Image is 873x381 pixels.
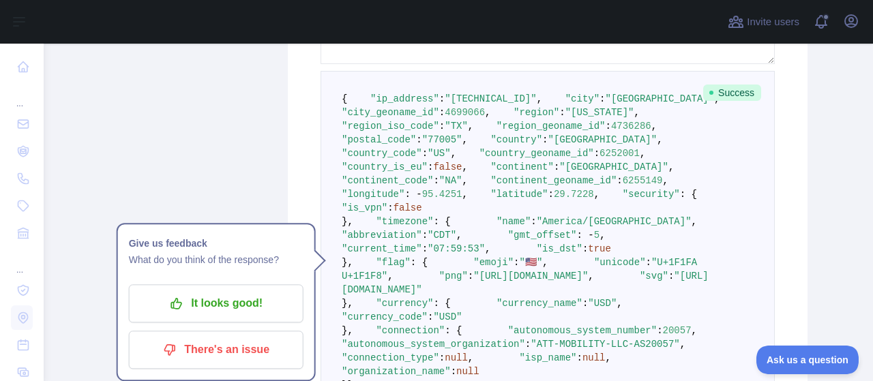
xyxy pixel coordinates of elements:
span: : { [411,257,428,268]
span: , [451,148,456,159]
span: : [514,257,519,268]
span: : [600,93,605,104]
span: : { [433,298,450,309]
span: "CDT" [428,230,456,241]
div: ... [11,82,33,109]
span: , [462,175,467,186]
span: "currency" [376,298,433,309]
span: "gmt_offset" [508,230,577,241]
span: : [422,148,428,159]
button: It looks good! [129,284,304,322]
span: : [548,189,553,200]
span: , [485,107,490,118]
span: 95.4251 [422,189,462,200]
span: , [634,107,640,118]
span: : - [404,189,421,200]
span: : [416,134,421,145]
span: "region" [514,107,559,118]
button: Invite users [725,11,802,33]
span: "postal_code" [342,134,416,145]
span: }, [342,325,353,336]
span: : [606,121,611,132]
span: , [640,148,645,159]
span: "region_geoname_id" [497,121,606,132]
iframe: Toggle Customer Support [756,346,859,374]
span: , [651,121,657,132]
span: "name" [497,216,531,227]
span: : [559,107,565,118]
span: , [542,257,548,268]
span: : [657,325,662,336]
span: "continent_geoname_id" [490,175,617,186]
span: }, [342,216,353,227]
span: "country_code" [342,148,422,159]
span: : [439,107,445,118]
span: , [692,325,697,336]
span: "unicode" [594,257,646,268]
span: , [663,175,668,186]
span: "connection" [376,325,445,336]
span: "png" [439,271,468,281]
span: "currency_name" [497,298,582,309]
span: , [606,352,611,363]
span: : [387,202,393,213]
span: , [462,162,467,172]
span: "is_vpn" [342,202,387,213]
span: , [456,230,462,241]
span: "svg" [640,271,668,281]
span: : [594,148,600,159]
span: : { [680,189,697,200]
span: "ip_address" [370,93,439,104]
span: null [456,366,479,377]
span: "city_geoname_id" [342,107,439,118]
span: true [588,243,611,254]
span: , [668,162,674,172]
span: : [582,298,588,309]
span: 6252001 [600,148,640,159]
span: : [668,271,674,281]
span: , [657,134,662,145]
span: "timezone" [376,216,433,227]
div: ... [11,248,33,275]
span: : [531,216,536,227]
span: : [422,243,428,254]
span: "[GEOGRAPHIC_DATA]" [606,93,715,104]
p: What do you think of the response? [129,252,304,268]
button: There's an issue [129,331,304,369]
span: "autonomous_system_organization" [342,339,525,350]
span: "[TECHNICAL_ID]" [445,93,536,104]
span: "[GEOGRAPHIC_DATA]" [548,134,657,145]
span: "isp_name" [519,352,576,363]
span: "current_time" [342,243,422,254]
span: "country_is_eu" [342,162,428,172]
span: "ATT-MOBILITY-LLC-AS20057" [531,339,679,350]
span: : [428,162,433,172]
span: "US" [428,148,451,159]
span: 4736286 [611,121,651,132]
span: "[US_STATE]" [565,107,634,118]
span: 5 [594,230,600,241]
span: : [525,339,531,350]
span: , [468,121,473,132]
span: 4699066 [445,107,485,118]
span: "security" [623,189,680,200]
span: "NA" [439,175,462,186]
span: : [422,230,428,241]
span: "currency_code" [342,311,428,322]
span: , [462,134,467,145]
span: "autonomous_system_number" [508,325,657,336]
span: "city" [565,93,600,104]
span: Success [703,85,761,101]
span: : [433,175,439,186]
span: , [594,189,600,200]
span: "connection_type" [342,352,439,363]
p: It looks good! [139,292,293,315]
p: There's an issue [139,338,293,361]
span: "latitude" [490,189,548,200]
span: 6255149 [623,175,663,186]
span: : [428,311,433,322]
span: "flag" [376,257,410,268]
span: false [394,202,422,213]
span: : [439,352,445,363]
span: "region_iso_code" [342,121,439,132]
